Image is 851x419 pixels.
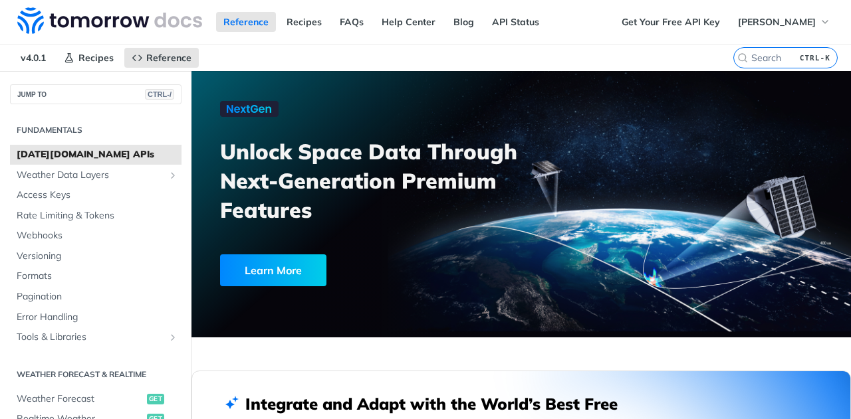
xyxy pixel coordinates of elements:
span: Error Handling [17,311,178,324]
span: [DATE][DOMAIN_NAME] APIs [17,148,178,161]
span: Pagination [17,290,178,303]
a: Weather Data LayersShow subpages for Weather Data Layers [10,165,182,185]
span: CTRL-/ [145,89,174,100]
a: Learn More [220,254,473,286]
kbd: CTRL-K [796,51,834,64]
a: Recipes [279,12,329,32]
span: Webhooks [17,229,178,242]
a: API Status [485,12,547,32]
a: Error Handling [10,307,182,327]
a: Rate Limiting & Tokens [10,206,182,226]
a: Get Your Free API Key [614,12,727,32]
button: Show subpages for Weather Data Layers [168,170,178,181]
a: Reference [124,48,199,68]
span: v4.0.1 [13,48,53,68]
a: [DATE][DOMAIN_NAME] APIs [10,145,182,165]
a: Reference [216,12,276,32]
a: Tools & LibrariesShow subpages for Tools & Libraries [10,327,182,347]
span: Weather Data Layers [17,169,164,182]
button: Show subpages for Tools & Libraries [168,332,178,343]
div: Learn More [220,254,326,286]
a: FAQs [332,12,371,32]
a: Access Keys [10,185,182,205]
a: Formats [10,266,182,286]
h2: Fundamentals [10,124,182,136]
span: Access Keys [17,189,178,202]
h3: Unlock Space Data Through Next-Generation Premium Features [220,137,536,224]
img: NextGen [220,101,279,117]
h2: Weather Forecast & realtime [10,369,182,380]
a: Blog [446,12,481,32]
a: Weather Forecastget [10,389,182,409]
a: Help Center [374,12,443,32]
a: Recipes [57,48,121,68]
span: Reference [146,52,191,64]
span: Recipes [78,52,114,64]
span: [PERSON_NAME] [738,16,816,28]
span: Versioning [17,250,178,263]
button: JUMP TOCTRL-/ [10,84,182,104]
span: Tools & Libraries [17,331,164,344]
a: Pagination [10,287,182,307]
span: get [147,394,164,404]
span: Rate Limiting & Tokens [17,209,178,222]
span: Formats [17,270,178,283]
a: Webhooks [10,226,182,246]
a: Versioning [10,246,182,266]
svg: Search [737,52,748,63]
span: Weather Forecast [17,392,144,406]
button: [PERSON_NAME] [731,12,838,32]
img: Tomorrow.io Weather API Docs [17,7,202,34]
